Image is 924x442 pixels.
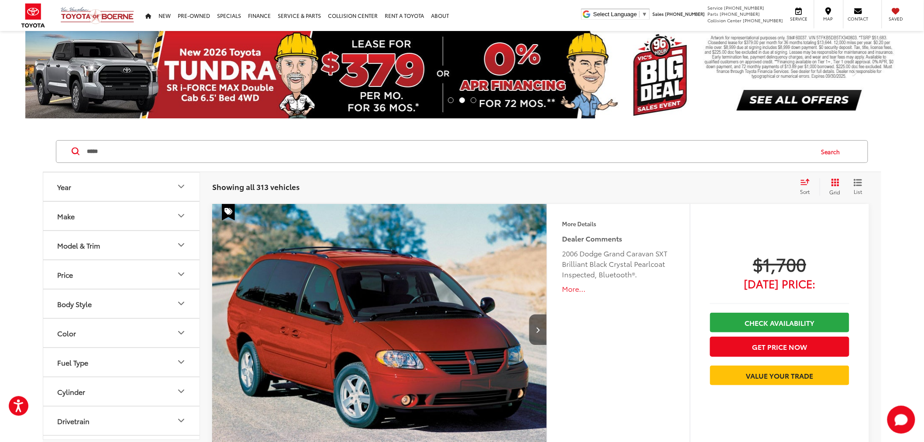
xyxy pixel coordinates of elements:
span: Service [708,4,723,11]
div: Model & Trim [57,241,100,249]
button: Next image [529,314,547,345]
button: Model & TrimModel & Trim [43,231,200,259]
img: Vic Vaughan Toyota of Boerne [60,7,134,24]
div: Color [176,328,186,338]
span: Saved [886,16,906,22]
div: Make [176,211,186,221]
div: Drivetrain [57,417,90,425]
span: ▼ [642,11,648,17]
div: Cylinder [57,387,85,396]
div: Make [57,212,75,220]
button: Get Price Now [710,337,849,356]
div: Drivetrain [176,415,186,426]
button: PricePrice [43,260,200,289]
span: [DATE] Price: [710,279,849,288]
span: Service [789,16,809,22]
span: Select Language [593,11,637,17]
div: Year [57,183,71,191]
span: Sales [652,10,664,17]
button: CylinderCylinder [43,377,200,406]
button: ColorColor [43,319,200,347]
div: Fuel Type [57,358,88,366]
button: Select sort value [796,178,820,196]
span: Contact [848,16,869,22]
div: Fuel Type [176,357,186,367]
a: Select Language​ [593,11,648,17]
h4: More Details [562,221,675,227]
span: [PHONE_NUMBER] [743,17,783,24]
div: 2006 Dodge Grand Caravan SXT Brilliant Black Crystal Pearlcoat Inspected, Bluetooth®. [562,248,675,280]
div: Color [57,329,76,337]
span: Showing all 313 vehicles [212,181,300,192]
div: Body Style [57,300,92,308]
div: Price [57,270,73,279]
div: Cylinder [176,386,186,397]
button: Body StyleBody Style [43,290,200,318]
span: Special [222,204,235,221]
button: Toggle Chat Window [887,406,915,434]
span: Sort [800,188,810,195]
a: Value Your Trade [710,366,849,385]
span: Parts [708,10,719,17]
button: MakeMake [43,202,200,230]
button: Search [813,141,853,162]
h5: Dealer Comments [562,233,675,244]
button: Fuel TypeFuel Type [43,348,200,376]
input: Search by Make, Model, or Keyword [86,141,813,162]
button: More... [562,284,675,294]
div: Year [176,181,186,192]
span: Collision Center [708,17,742,24]
button: YearYear [43,173,200,201]
svg: Start Chat [887,406,915,434]
div: Model & Trim [176,240,186,250]
span: [PHONE_NUMBER] [724,4,765,11]
button: Grid View [820,178,847,196]
img: 2026 Toyota Tundra [25,31,899,118]
a: Check Availability [710,313,849,332]
span: Map [819,16,838,22]
span: [PHONE_NUMBER] [720,10,760,17]
button: List View [847,178,869,196]
div: Price [176,269,186,280]
span: [PHONE_NUMBER] [665,10,705,17]
button: DrivetrainDrivetrain [43,407,200,435]
span: List [854,188,862,195]
div: Body Style [176,298,186,309]
span: $1,700 [710,253,849,275]
span: Grid [830,188,841,196]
